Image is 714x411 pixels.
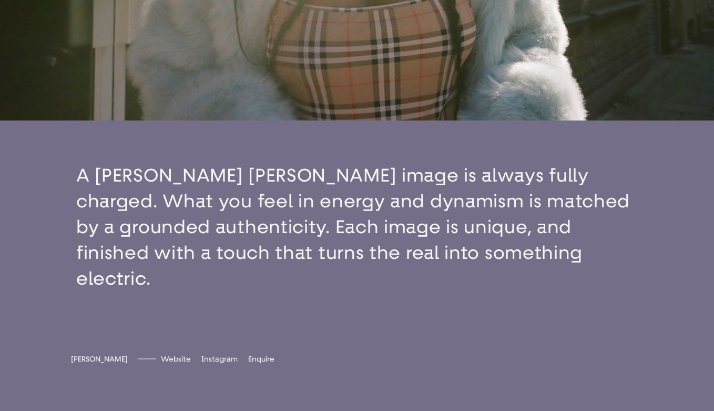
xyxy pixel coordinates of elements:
[248,355,274,364] a: Enquire[EMAIL_ADDRESS][DOMAIN_NAME]
[161,355,191,364] span: Website
[201,355,238,364] span: Instagram
[248,355,274,364] span: Enquire
[201,355,238,364] a: Instagram[URL][DOMAIN_NAME]
[161,355,191,364] a: Website[DOMAIN_NAME]
[71,355,128,364] span: [PERSON_NAME]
